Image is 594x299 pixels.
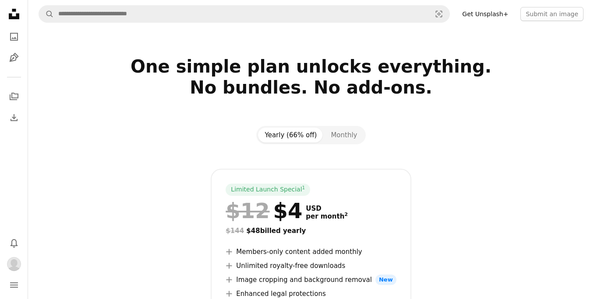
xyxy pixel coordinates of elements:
[226,275,396,285] li: Image cropping and background removal
[306,205,348,212] span: USD
[226,199,269,222] span: $12
[457,7,513,21] a: Get Unsplash+
[226,184,310,196] div: Limited Launch Special
[324,128,364,143] button: Monthly
[344,212,348,217] sup: 2
[520,7,583,21] button: Submit an image
[5,5,23,24] a: Home — Unsplash
[5,234,23,252] button: Notifications
[5,49,23,66] a: Illustrations
[5,88,23,105] a: Collections
[226,199,302,222] div: $4
[301,185,307,194] a: 1
[39,6,54,22] button: Search Unsplash
[428,6,449,22] button: Visual search
[5,276,23,294] button: Menu
[226,247,396,257] li: Members-only content added monthly
[5,28,23,45] a: Photos
[226,226,396,236] div: $48 billed yearly
[306,212,348,220] span: per month
[226,289,396,299] li: Enhanced legal protections
[39,5,450,23] form: Find visuals sitewide
[39,56,583,119] h2: One simple plan unlocks everything. No bundles. No add-ons.
[258,128,324,143] button: Yearly (66% off)
[5,255,23,273] button: Profile
[5,109,23,126] a: Download History
[343,212,350,220] a: 2
[375,275,396,285] span: New
[226,261,396,271] li: Unlimited royalty-free downloads
[7,257,21,271] img: Avatar of user Leon Fu
[226,227,244,235] span: $144
[302,185,305,190] sup: 1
